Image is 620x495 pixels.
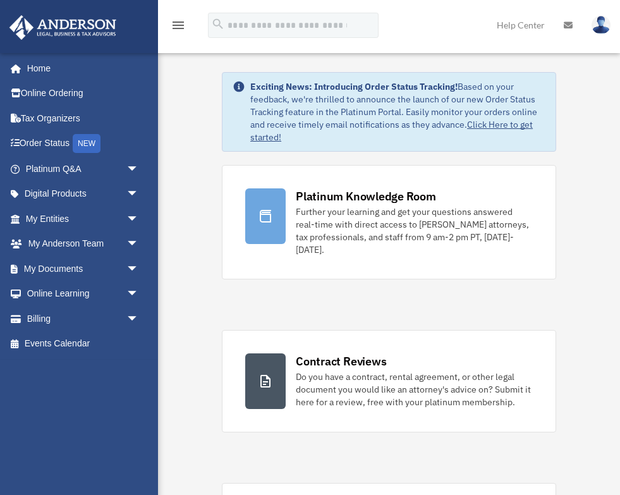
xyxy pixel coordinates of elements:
a: Online Ordering [9,81,158,106]
a: Platinum Q&Aarrow_drop_down [9,156,158,181]
a: My Anderson Teamarrow_drop_down [9,231,158,257]
span: arrow_drop_down [126,281,152,307]
div: NEW [73,134,100,153]
img: Anderson Advisors Platinum Portal [6,15,120,40]
i: menu [171,18,186,33]
div: Do you have a contract, rental agreement, or other legal document you would like an attorney's ad... [296,370,533,408]
span: arrow_drop_down [126,306,152,332]
a: Home [9,56,152,81]
a: Platinum Knowledge Room Further your learning and get your questions answered real-time with dire... [222,165,556,279]
a: Digital Productsarrow_drop_down [9,181,158,207]
a: Contract Reviews Do you have a contract, rental agreement, or other legal document you would like... [222,330,556,432]
strong: Exciting News: Introducing Order Status Tracking! [250,81,458,92]
a: Online Learningarrow_drop_down [9,281,158,307]
span: arrow_drop_down [126,206,152,232]
span: arrow_drop_down [126,156,152,182]
a: Events Calendar [9,331,158,357]
div: Contract Reviews [296,353,386,369]
div: Based on your feedback, we're thrilled to announce the launch of our new Order Status Tracking fe... [250,80,545,144]
a: Click Here to get started! [250,119,533,143]
span: arrow_drop_down [126,231,152,257]
div: Platinum Knowledge Room [296,188,436,204]
img: User Pic [592,16,611,34]
div: Further your learning and get your questions answered real-time with direct access to [PERSON_NAM... [296,205,533,256]
span: arrow_drop_down [126,181,152,207]
i: search [211,17,225,31]
a: Billingarrow_drop_down [9,306,158,331]
a: menu [171,22,186,33]
a: My Entitiesarrow_drop_down [9,206,158,231]
a: My Documentsarrow_drop_down [9,256,158,281]
span: arrow_drop_down [126,256,152,282]
a: Tax Organizers [9,106,158,131]
a: Order StatusNEW [9,131,158,157]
